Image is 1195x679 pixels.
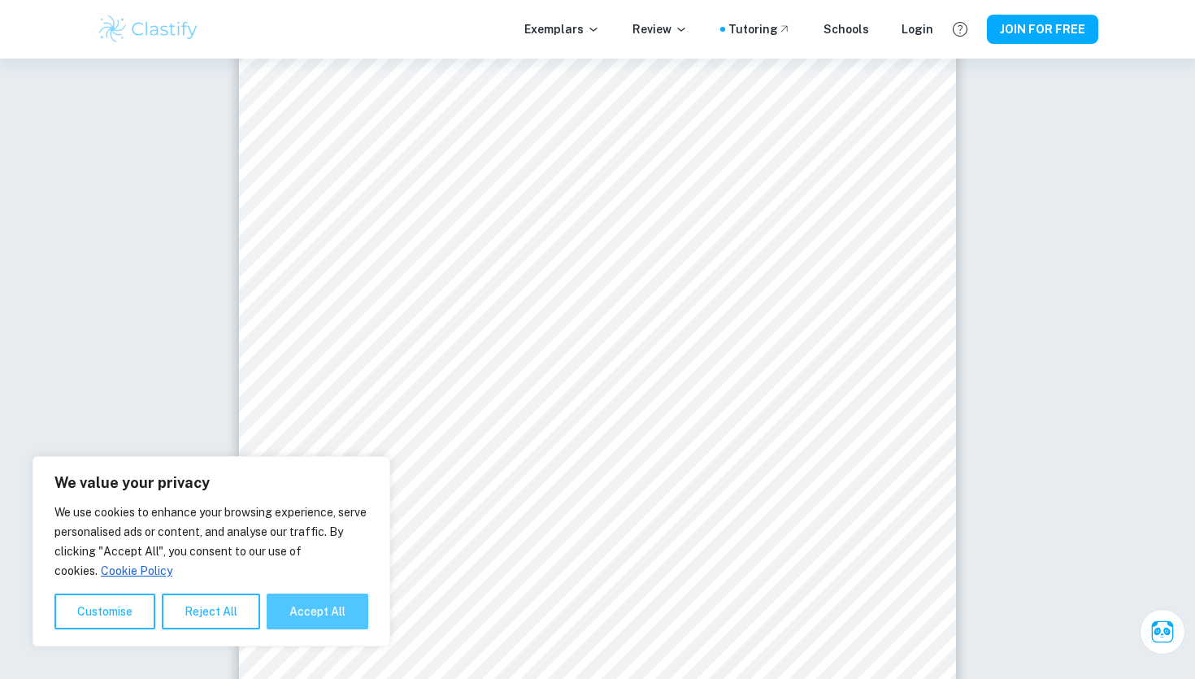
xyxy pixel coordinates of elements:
[54,473,368,493] p: We value your privacy
[162,594,260,629] button: Reject All
[728,20,791,38] a: Tutoring
[33,456,390,646] div: We value your privacy
[902,20,933,38] a: Login
[823,20,869,38] a: Schools
[946,15,974,43] button: Help and Feedback
[97,13,200,46] img: Clastify logo
[54,503,368,581] p: We use cookies to enhance your browsing experience, serve personalised ads or content, and analys...
[1140,609,1185,655] button: Ask Clai
[54,594,155,629] button: Customise
[267,594,368,629] button: Accept All
[524,20,600,38] p: Exemplars
[632,20,688,38] p: Review
[987,15,1098,44] button: JOIN FOR FREE
[100,564,173,578] a: Cookie Policy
